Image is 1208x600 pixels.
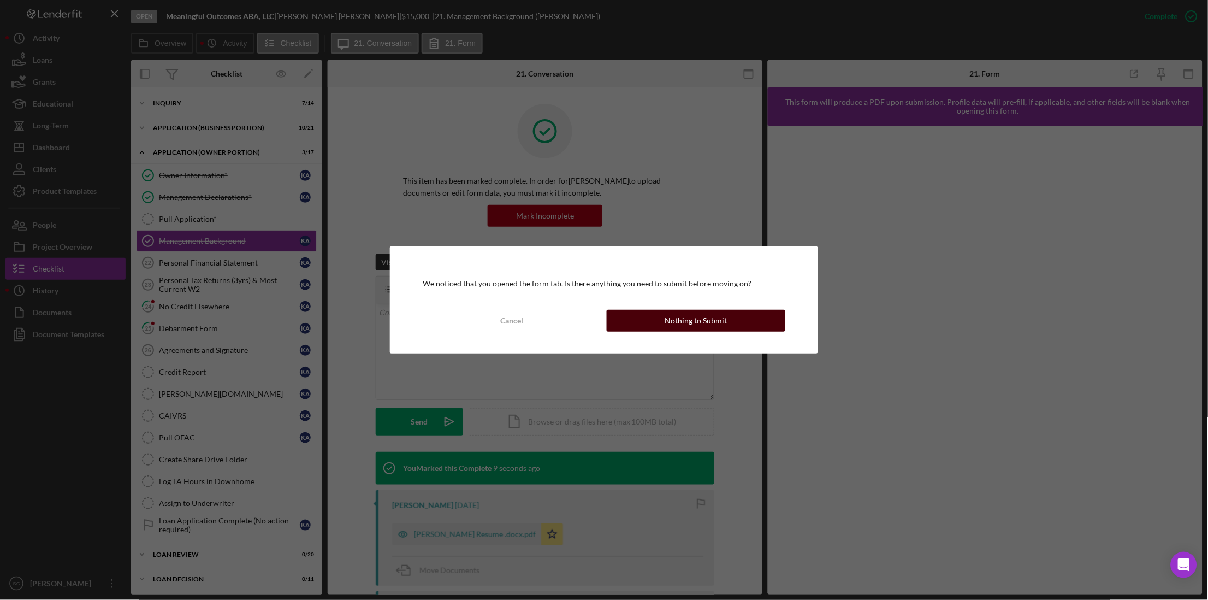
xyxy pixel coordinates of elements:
button: Nothing to Submit [607,310,785,332]
div: Cancel [501,310,524,332]
div: We noticed that you opened the form tab. Is there anything you need to submit before moving on? [423,279,785,288]
div: Open Intercom Messenger [1171,552,1197,578]
button: Cancel [423,310,601,332]
div: Nothing to Submit [665,310,727,332]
